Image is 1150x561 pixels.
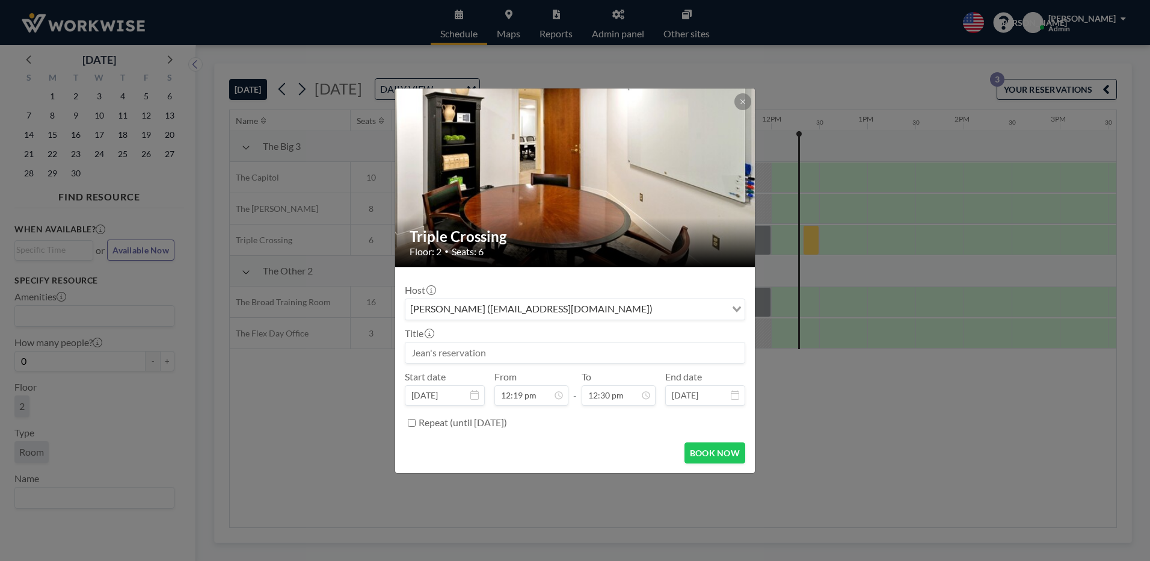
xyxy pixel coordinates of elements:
label: Title [405,327,433,339]
button: BOOK NOW [684,442,745,463]
input: Search for option [656,302,725,317]
div: Search for option [405,299,745,320]
span: • [444,247,449,256]
img: 537.jpg [395,42,756,313]
span: - [573,375,577,401]
label: Repeat (until [DATE]) [419,417,507,429]
label: End date [665,371,702,383]
label: Start date [405,371,446,383]
h2: Triple Crossing [410,228,742,246]
span: [PERSON_NAME] ([EMAIL_ADDRESS][DOMAIN_NAME]) [408,302,655,317]
label: To [582,371,591,383]
span: Floor: 2 [410,246,441,258]
label: Host [405,284,435,296]
span: Seats: 6 [452,246,484,258]
input: Jean's reservation [405,342,745,363]
label: From [494,371,517,383]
